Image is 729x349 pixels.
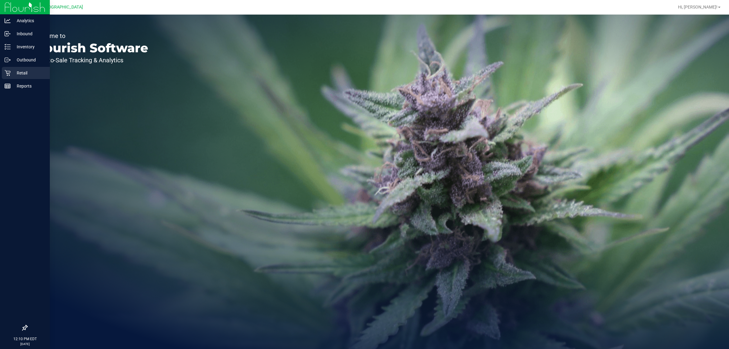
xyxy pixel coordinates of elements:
[11,82,47,90] p: Reports
[5,31,11,37] inline-svg: Inbound
[11,17,47,24] p: Analytics
[5,57,11,63] inline-svg: Outbound
[5,44,11,50] inline-svg: Inventory
[5,70,11,76] inline-svg: Retail
[11,69,47,77] p: Retail
[33,42,148,54] p: Flourish Software
[33,33,148,39] p: Welcome to
[5,18,11,24] inline-svg: Analytics
[41,5,83,10] span: [GEOGRAPHIC_DATA]
[5,83,11,89] inline-svg: Reports
[11,43,47,50] p: Inventory
[678,5,717,9] span: Hi, [PERSON_NAME]!
[11,30,47,37] p: Inbound
[11,56,47,64] p: Outbound
[3,336,47,342] p: 12:10 PM EDT
[3,342,47,346] p: [DATE]
[33,57,148,63] p: Seed-to-Sale Tracking & Analytics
